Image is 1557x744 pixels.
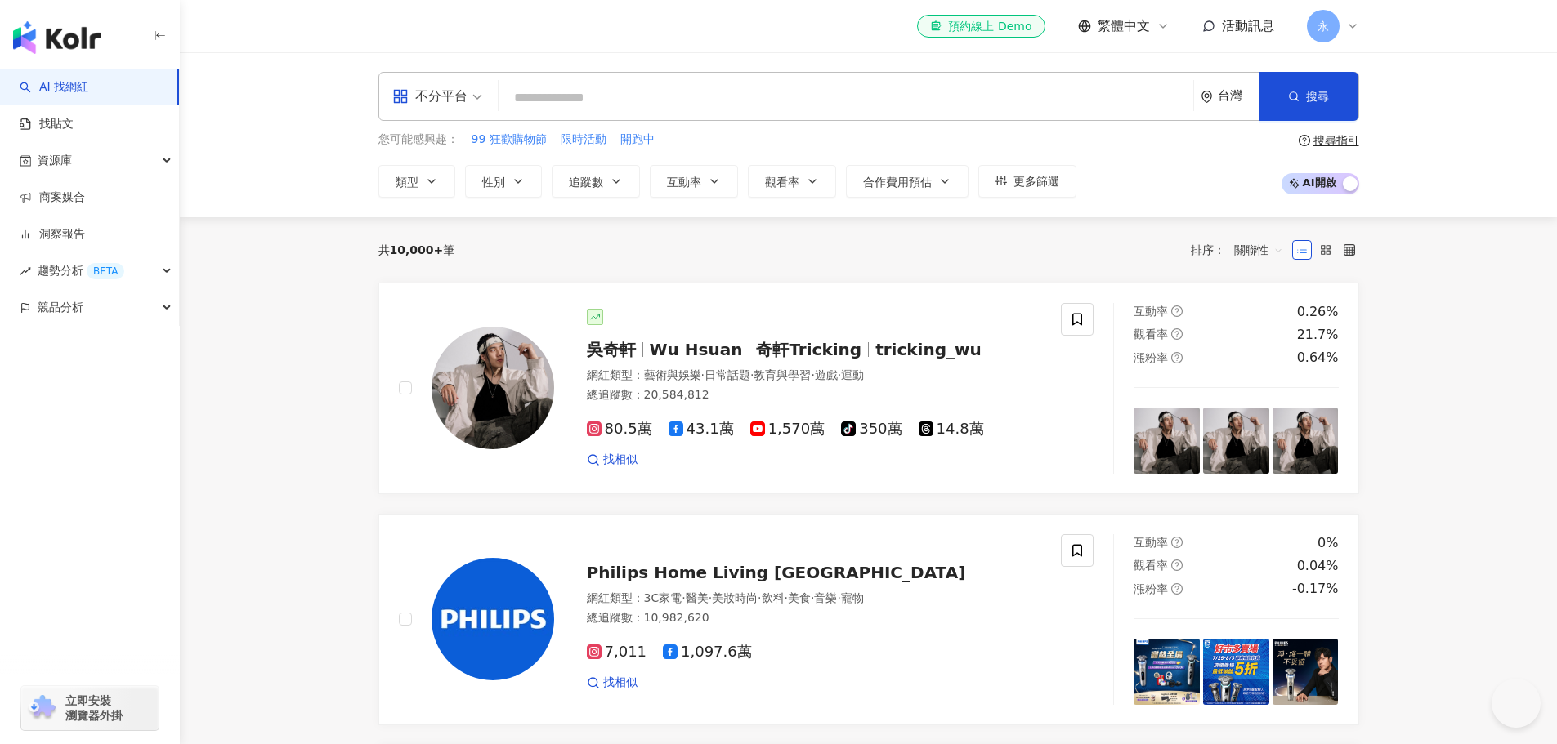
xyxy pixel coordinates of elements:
span: 性別 [482,176,505,189]
span: 藝術與娛樂 [644,368,701,381]
span: question-circle [1171,537,1183,548]
span: 99 狂歡購物節 [472,131,547,148]
a: 找貼文 [20,116,74,132]
span: · [811,591,814,604]
img: post-image [1134,639,1200,705]
span: 吳奇軒 [587,340,636,359]
div: 預約線上 Demo [930,18,1031,34]
span: 限時活動 [561,131,606,148]
img: chrome extension [26,695,58,721]
span: question-circle [1171,352,1183,363]
div: 0.26% [1297,303,1339,321]
a: KOL AvatarPhilips Home Living [GEOGRAPHIC_DATA]網紅類型：3C家電·醫美·美妝時尚·飲料·美食·音樂·寵物總追蹤數：10,982,6207,0111... [378,514,1359,725]
span: question-circle [1171,305,1183,317]
div: 網紅類型 ： [587,368,1042,384]
span: 飲料 [762,591,785,604]
span: 寵物 [841,591,864,604]
img: post-image [1273,408,1339,474]
div: BETA [87,263,124,279]
span: · [758,591,761,604]
div: 搜尋指引 [1313,134,1359,147]
span: 競品分析 [38,289,83,326]
span: 類型 [396,176,418,189]
span: 更多篩選 [1013,175,1059,188]
span: question-circle [1171,328,1183,340]
span: tricking_wu [875,340,982,359]
span: · [750,368,754,381]
span: 搜尋 [1306,90,1329,103]
span: 漲粉率 [1134,351,1168,364]
button: 互動率 [650,165,738,198]
div: 共 筆 [378,243,455,256]
img: logo [13,21,101,54]
a: chrome extension立即安裝 瀏覽器外掛 [21,686,159,730]
span: 美食 [788,591,811,604]
button: 追蹤數 [552,165,640,198]
span: · [682,591,685,604]
span: question-circle [1171,583,1183,595]
span: 醫美 [686,591,709,604]
span: 43.1萬 [669,421,734,438]
a: 找相似 [587,452,638,468]
span: 觀看率 [765,176,799,189]
a: 洞察報告 [20,226,85,243]
span: · [838,368,841,381]
div: 總追蹤數 ： 10,982,620 [587,610,1042,626]
span: 關聯性 [1234,237,1283,263]
span: 7,011 [587,644,647,661]
div: 不分平台 [392,83,468,109]
button: 觀看率 [748,165,836,198]
span: 10,000+ [390,243,444,256]
span: 資源庫 [38,142,72,179]
span: · [785,591,788,604]
a: 商案媒合 [20,189,85,206]
span: 永 [1318,17,1329,35]
span: 互動率 [667,176,701,189]
span: 您可能感興趣： [378,131,459,148]
div: 0% [1318,534,1338,552]
button: 99 狂歡購物節 [471,131,548,149]
span: 找相似 [603,675,638,691]
div: 網紅類型 ： [587,590,1042,607]
span: · [811,368,814,381]
button: 限時活動 [560,131,607,149]
span: appstore [392,88,409,105]
span: 找相似 [603,452,638,468]
span: 活動訊息 [1222,18,1274,33]
span: 3C家電 [644,591,682,604]
span: 美妝時尚 [712,591,758,604]
span: · [701,368,705,381]
span: Philips Home Living [GEOGRAPHIC_DATA] [587,563,966,582]
div: 0.64% [1297,349,1339,367]
img: post-image [1203,639,1269,705]
div: -0.17% [1292,580,1339,598]
img: post-image [1203,408,1269,474]
span: 趨勢分析 [38,252,124,289]
span: · [709,591,712,604]
button: 更多篩選 [978,165,1076,198]
img: KOL Avatar [432,558,554,680]
span: 80.5萬 [587,421,652,438]
span: 漲粉率 [1134,582,1168,595]
span: environment [1201,91,1213,103]
button: 開跑中 [620,131,655,149]
span: 觀看率 [1134,327,1168,341]
a: KOL Avatar吳奇軒Wu Hsuan奇軒Trickingtricking_wu網紅類型：藝術與娛樂·日常話題·教育與學習·遊戲·運動總追蹤數：20,584,81280.5萬43.1萬1,5... [378,283,1359,494]
div: 台灣 [1218,89,1259,103]
div: 0.04% [1297,557,1339,575]
span: 教育與學習 [754,368,811,381]
span: 運動 [841,368,864,381]
a: 預約線上 Demo [917,15,1045,38]
button: 類型 [378,165,455,198]
div: 排序： [1191,237,1292,263]
span: 音樂 [814,591,837,604]
img: KOL Avatar [432,327,554,449]
span: 追蹤數 [569,176,603,189]
div: 總追蹤數 ： 20,584,812 [587,387,1042,403]
span: 合作費用預估 [863,176,932,189]
button: 合作費用預估 [846,165,969,198]
span: rise [20,265,31,277]
span: 1,570萬 [750,421,825,438]
span: 互動率 [1134,536,1168,549]
span: 日常話題 [705,368,750,381]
